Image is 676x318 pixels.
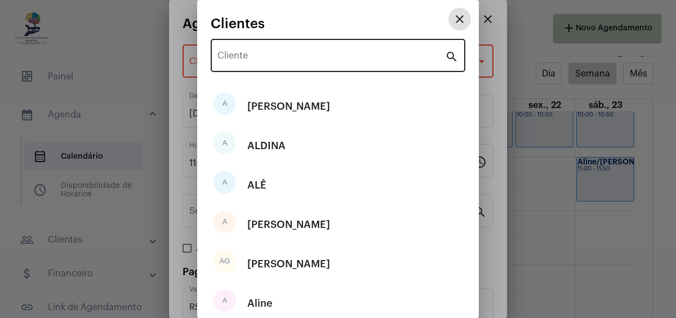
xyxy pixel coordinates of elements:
[214,132,236,154] div: A
[247,168,266,202] div: ALÊ
[247,208,330,241] div: [PERSON_NAME]
[453,12,466,26] mat-icon: close
[211,16,265,31] span: Clientes
[247,247,330,281] div: [PERSON_NAME]
[217,53,445,63] input: Pesquisar cliente
[247,129,286,163] div: ALDINA
[247,89,330,123] div: [PERSON_NAME]
[214,289,236,312] div: A
[214,210,236,233] div: A
[445,50,459,63] mat-icon: search
[214,250,236,272] div: AG
[214,92,236,115] div: A
[214,171,236,194] div: A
